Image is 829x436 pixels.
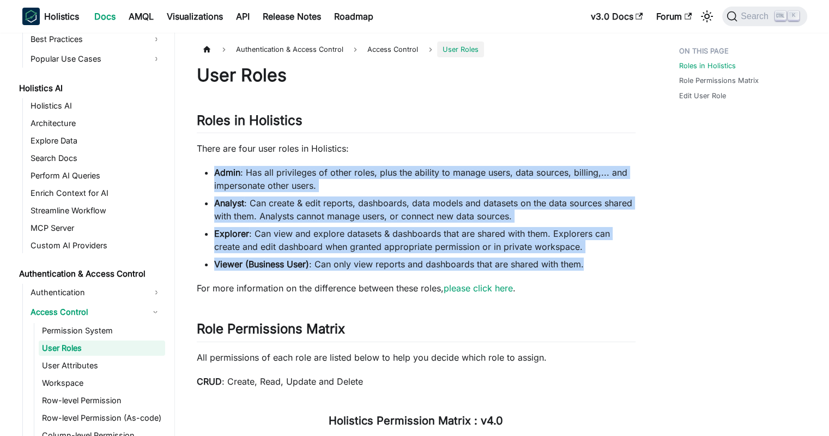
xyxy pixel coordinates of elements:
[214,227,636,253] li: : Can view and explore datasets & dashboards that are shared with them. Explorers can create and ...
[27,31,165,48] a: Best Practices
[197,351,636,364] p: All permissions of each role are listed below to help you decide which role to assign.
[197,376,222,387] strong: CRUD
[650,8,698,25] a: Forum
[256,8,328,25] a: Release Notes
[679,91,726,101] a: Edit User Role
[367,45,418,53] span: Access Control
[444,283,513,294] a: please click here
[27,168,165,183] a: Perform AI Queries
[22,8,79,25] a: HolisticsHolistics
[197,41,636,57] nav: Breadcrumbs
[146,303,165,321] button: Collapse sidebar category 'Access Control'
[328,8,380,25] a: Roadmap
[16,81,165,96] a: Holistics AI
[39,410,165,426] a: Row-level Permission (As-code)
[197,375,636,388] p: : Create, Read, Update and Delete
[214,198,244,208] strong: Analyst
[679,75,759,86] a: Role Permissions Matrix
[214,228,249,239] strong: Explorer
[39,341,165,356] a: User Roles
[214,258,636,271] li: : Can only view reports and dashboards that are shared with them.
[698,8,716,25] button: Switch between dark and light mode (currently light mode)
[11,33,175,436] nav: Docs sidebar
[39,393,165,408] a: Row-level Permission
[214,167,240,178] strong: Admin
[16,266,165,282] a: Authentication & Access Control
[737,11,775,21] span: Search
[584,8,650,25] a: v3.0 Docs
[27,151,165,166] a: Search Docs
[39,375,165,391] a: Workspace
[27,98,165,114] a: Holistics AI
[27,50,165,68] a: Popular Use Cases
[437,41,484,57] span: User Roles
[197,64,636,86] h1: User Roles
[214,166,636,192] li: : Has all privileges of other roles, plus the ability to manage users, data sources, billing,... ...
[27,116,165,131] a: Architecture
[39,323,165,338] a: Permission System
[27,238,165,253] a: Custom AI Providers
[362,41,423,57] a: Access Control
[679,61,736,71] a: Roles in Holistics
[39,358,165,373] a: User Attributes
[229,8,256,25] a: API
[27,303,146,321] a: Access Control
[27,133,165,148] a: Explore Data
[27,220,165,236] a: MCP Server
[197,414,636,428] h3: Holistics Permission Matrix : v4.0
[214,196,636,223] li: : Can create & edit reports, dashboards, data models and datasets on the data sources shared with...
[88,8,122,25] a: Docs
[160,8,229,25] a: Visualizations
[197,112,636,133] h2: Roles in Holistics
[197,142,636,155] p: There are four user roles in Holistics:
[27,284,165,301] a: Authentication
[22,8,40,25] img: Holistics
[197,282,636,295] p: For more information on the difference between these roles, .
[197,41,217,57] a: Home page
[788,11,799,21] kbd: K
[27,203,165,218] a: Streamline Workflow
[44,10,79,23] b: Holistics
[722,7,807,26] button: Search (Ctrl+K)
[197,321,636,342] h2: Role Permissions Matrix
[27,186,165,201] a: Enrich Context for AI
[214,259,309,270] strong: Viewer (Business User)
[122,8,160,25] a: AMQL
[231,41,349,57] span: Authentication & Access Control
